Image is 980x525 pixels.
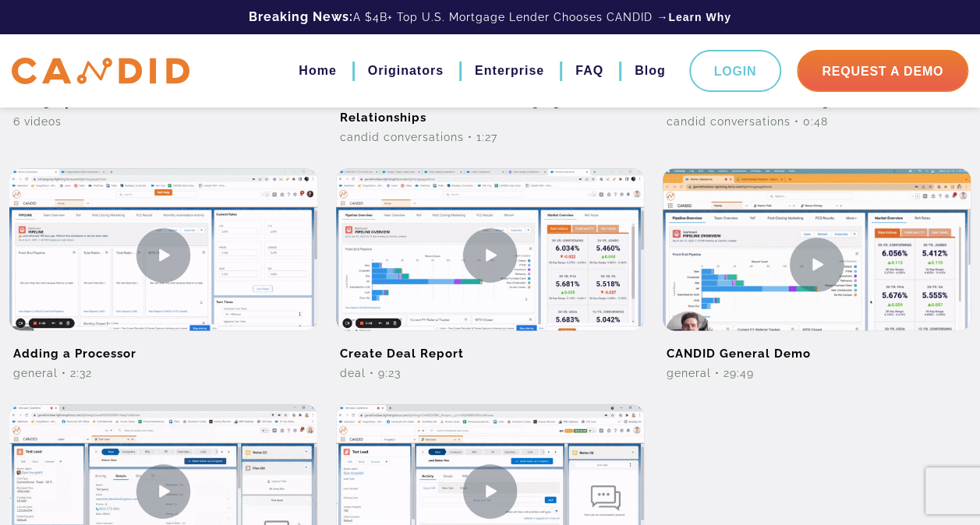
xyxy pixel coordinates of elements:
[249,9,353,24] b: Breaking News:
[475,58,544,84] a: Enterprise
[668,9,731,25] a: Learn Why
[797,50,968,92] a: Request A Demo
[336,168,644,341] img: Create Deal Report Video
[9,114,317,129] div: 6 Videos
[663,114,971,129] div: Candid Conversations • 0:48
[299,58,336,84] a: Home
[368,58,444,84] a: Originators
[336,330,644,365] h2: Create Deal Report
[689,50,782,92] a: Login
[9,330,317,365] h2: Adding a Processor
[12,58,189,85] img: CANDID APP
[663,330,971,365] h2: CANDID General Demo
[336,129,644,145] div: Candid Conversations • 1:27
[9,365,317,381] div: General • 2:32
[575,58,603,84] a: FAQ
[663,365,971,381] div: General • 29:49
[663,168,971,361] img: CANDID General Demo Video
[9,168,317,341] img: Adding a Processor Video
[336,365,644,381] div: Deal • 9:23
[635,58,666,84] a: Blog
